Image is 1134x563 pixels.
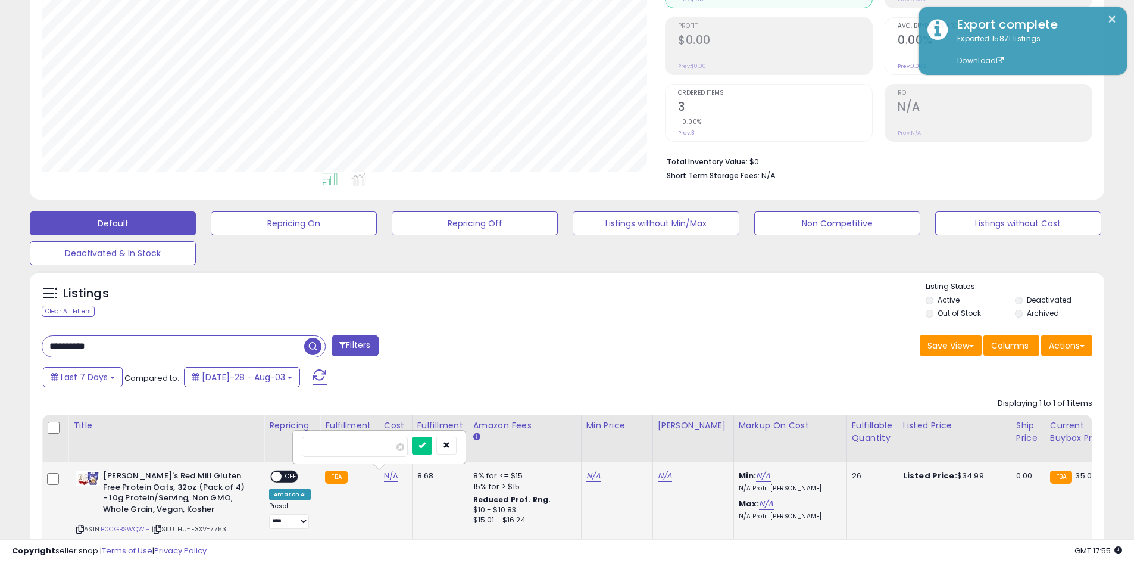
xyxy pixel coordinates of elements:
a: B0CGBSWQWH [101,524,150,534]
h2: 0.00% [898,33,1092,49]
label: Deactivated [1027,295,1071,305]
div: Title [73,419,259,432]
h2: 3 [678,100,872,116]
small: FBA [1050,471,1072,484]
b: Max: [739,498,760,509]
small: Prev: N/A [898,129,921,136]
strong: Copyright [12,545,55,556]
li: $0 [667,154,1083,168]
small: Prev: 3 [678,129,695,136]
div: Displaying 1 to 1 of 1 items [998,398,1092,409]
div: seller snap | | [12,546,207,557]
div: 26 [852,471,889,481]
button: Repricing On [211,211,377,235]
div: Amazon Fees [473,419,576,432]
div: Preset: [269,502,311,529]
a: N/A [658,470,672,482]
b: [PERSON_NAME]'s Red Mill Gluten Free Protein Oats, 32oz (Pack of 4) - 10g Protein/Serving, Non GM... [103,471,248,518]
span: Profit [678,23,872,30]
span: Ordered Items [678,90,872,97]
h2: N/A [898,100,1092,116]
span: Last 7 Days [61,371,108,383]
span: N/A [761,170,776,181]
span: | SKU: HU-E3XV-7753 [152,524,226,534]
span: [DATE]-28 - Aug-03 [202,371,285,383]
button: Repricing Off [392,211,558,235]
button: Default [30,211,196,235]
div: Ship Price [1016,419,1040,444]
div: Fulfillment Cost [417,419,463,444]
label: Active [938,295,960,305]
b: Min: [739,470,757,481]
span: ROI [898,90,1092,97]
div: Exported 15871 listings. [948,33,1118,67]
p: N/A Profit [PERSON_NAME] [739,512,838,521]
div: Listed Price [903,419,1006,432]
span: 2025-08-11 17:55 GMT [1074,545,1122,556]
a: Privacy Policy [154,545,207,556]
a: N/A [759,498,773,510]
small: Amazon Fees. [473,432,480,443]
button: Listings without Cost [935,211,1101,235]
label: Archived [1027,308,1059,318]
div: Fulfillment [325,419,373,432]
div: $15.01 - $16.24 [473,515,572,525]
span: Compared to: [124,372,179,384]
button: Last 7 Days [43,367,123,387]
button: Listings without Min/Max [573,211,739,235]
a: Terms of Use [102,545,152,556]
b: Total Inventory Value: [667,157,748,167]
b: Reduced Prof. Rng. [473,494,551,505]
span: OFF [282,472,301,482]
b: Listed Price: [903,470,957,481]
div: 8% for <= $15 [473,471,572,481]
p: N/A Profit [PERSON_NAME] [739,484,838,493]
h2: $0.00 [678,33,872,49]
a: N/A [384,470,398,482]
a: N/A [756,470,770,482]
button: Actions [1041,335,1092,356]
button: Columns [983,335,1039,356]
div: Repricing [269,419,315,432]
b: Short Term Storage Fees: [667,170,760,181]
div: [PERSON_NAME] [658,419,729,432]
div: Current Buybox Price [1050,419,1111,444]
a: Download [957,55,1004,66]
button: Non Competitive [754,211,920,235]
button: Save View [920,335,982,356]
label: Out of Stock [938,308,981,318]
div: Clear All Filters [42,306,95,317]
div: 8.68 [417,471,459,481]
button: Filters [332,335,378,356]
button: × [1107,12,1117,27]
small: Prev: $0.00 [678,63,706,70]
span: 35.03 [1075,470,1096,481]
small: 0.00% [678,117,702,126]
span: Columns [991,340,1029,352]
div: 15% for > $15 [473,481,572,492]
img: 41A+DI7VA6L._SL40_.jpg [76,471,100,486]
div: Fulfillable Quantity [852,419,893,444]
div: Cost [384,419,407,432]
a: N/A [586,470,601,482]
div: $34.99 [903,471,1002,481]
div: Amazon AI [269,489,311,500]
div: Min Price [586,419,648,432]
div: Markup on Cost [739,419,842,432]
h5: Listings [63,285,109,302]
small: Prev: 0.00% [898,63,926,70]
div: Export complete [948,16,1118,33]
button: [DATE]-28 - Aug-03 [184,367,300,387]
span: Avg. Buybox Share [898,23,1092,30]
div: $10 - $10.83 [473,505,572,515]
th: The percentage added to the cost of goods (COGS) that forms the calculator for Min & Max prices. [733,415,846,462]
small: FBA [325,471,347,484]
div: 0.00 [1016,471,1036,481]
button: Deactivated & In Stock [30,241,196,265]
p: Listing States: [926,281,1104,293]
